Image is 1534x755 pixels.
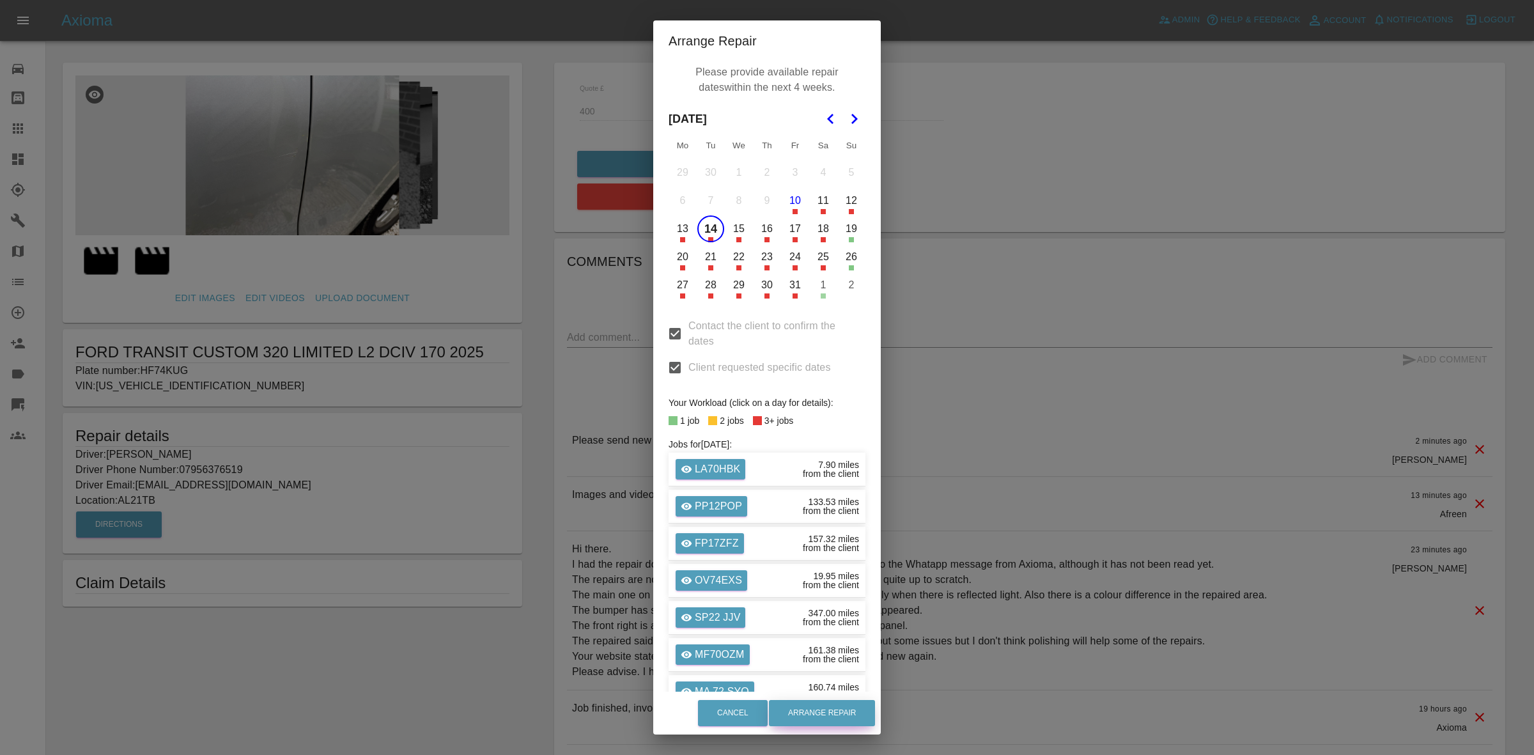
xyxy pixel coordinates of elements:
[837,133,865,159] th: Sunday
[675,61,859,98] p: Please provide available repair dates within the next 4 weeks.
[803,543,859,552] div: from the client
[697,187,724,214] button: Tuesday, October 7th, 2025
[695,573,742,588] p: OV74EXS
[697,133,725,159] th: Tuesday
[669,244,696,270] button: Monday, October 20th, 2025
[810,272,837,299] button: Saturday, November 1st, 2025
[782,244,809,270] button: Friday, October 24th, 2025
[803,618,859,627] div: from the client
[697,272,724,299] button: Tuesday, October 28th, 2025
[838,244,865,270] button: Sunday, October 26th, 2025
[697,215,724,242] button: Tuesday, October 14th, 2025, selected
[676,644,750,665] a: MF70OZM
[754,215,780,242] button: Thursday, October 16th, 2025
[725,272,752,299] button: Wednesday, October 29th, 2025
[810,159,837,186] button: Saturday, October 4th, 2025
[803,580,859,589] div: from the client
[810,187,837,214] button: Saturday, October 11th, 2025
[695,462,740,477] p: LA70HBK
[842,107,865,130] button: Go to the Next Month
[669,395,865,410] div: Your Workload (click on a day for details):
[782,159,809,186] button: Friday, October 3rd, 2025
[676,681,754,702] a: MA 72 SYO
[695,536,739,551] p: FP17ZFZ
[695,499,742,514] p: PP12POP
[669,133,697,159] th: Monday
[781,133,809,159] th: Friday
[764,413,794,428] div: 3+ jobs
[809,683,859,692] div: 160.74 miles
[669,159,696,186] button: Monday, September 29th, 2025
[838,159,865,186] button: Sunday, October 5th, 2025
[838,215,865,242] button: Sunday, October 19th, 2025
[720,413,743,428] div: 2 jobs
[810,215,837,242] button: Saturday, October 18th, 2025
[697,244,724,270] button: Tuesday, October 21st, 2025
[809,646,859,655] div: 161.38 miles
[669,215,696,242] button: Monday, October 13th, 2025
[754,159,780,186] button: Thursday, October 2nd, 2025
[669,187,696,214] button: Monday, October 6th, 2025
[809,133,837,159] th: Saturday
[803,655,859,664] div: from the client
[676,570,747,591] a: OV74EXS
[695,610,740,625] p: SP22 JJV
[698,700,768,726] button: Cancel
[725,133,753,159] th: Wednesday
[697,159,724,186] button: Tuesday, September 30th, 2025
[810,244,837,270] button: Saturday, October 25th, 2025
[782,272,809,299] button: Friday, October 31st, 2025
[819,107,842,130] button: Go to the Previous Month
[809,534,859,543] div: 157.32 miles
[688,360,831,375] span: Client requested specific dates
[669,437,865,451] h6: Jobs for [DATE] :
[769,700,875,726] button: Arrange Repair
[753,133,781,159] th: Thursday
[754,187,780,214] button: Thursday, October 9th, 2025
[782,215,809,242] button: Friday, October 17th, 2025
[676,607,745,628] a: SP22 JJV
[695,647,745,662] p: MF70OZM
[669,105,707,133] span: [DATE]
[669,133,865,299] table: October 2025
[688,318,855,349] span: Contact the client to confirm the dates
[838,187,865,214] button: Sunday, October 12th, 2025
[725,215,752,242] button: Wednesday, October 15th, 2025
[653,20,881,61] h2: Arrange Repair
[695,684,749,699] p: MA 72 SYO
[818,460,859,469] div: 7.90 miles
[754,272,780,299] button: Thursday, October 30th, 2025
[669,272,696,299] button: Monday, October 27th, 2025
[725,187,752,214] button: Wednesday, October 8th, 2025
[838,272,865,299] button: Sunday, November 2nd, 2025
[676,496,747,517] a: PP12POP
[813,572,859,580] div: 19.95 miles
[676,459,745,479] a: LA70HBK
[725,244,752,270] button: Wednesday, October 22nd, 2025
[754,244,780,270] button: Thursday, October 23rd, 2025
[676,533,744,554] a: FP17ZFZ
[680,413,699,428] div: 1 job
[782,187,809,214] button: Today, Friday, October 10th, 2025
[725,159,752,186] button: Wednesday, October 1st, 2025
[809,497,859,506] div: 133.53 miles
[803,506,859,515] div: from the client
[809,609,859,618] div: 347.00 miles
[803,469,859,478] div: from the client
